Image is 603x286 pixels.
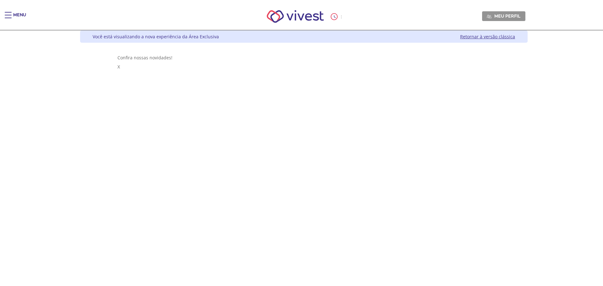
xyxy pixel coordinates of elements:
[93,34,219,40] div: Você está visualizando a nova experiência da Área Exclusiva
[13,12,26,24] div: Menu
[75,30,528,286] div: Vivest
[460,34,515,40] a: Retornar à versão clássica
[117,64,120,70] span: X
[482,11,525,21] a: Meu perfil
[487,14,492,19] img: Meu perfil
[117,55,491,61] div: Confira nossas novidades!
[260,3,331,30] img: Vivest
[331,13,343,20] div: :
[494,13,520,19] span: Meu perfil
